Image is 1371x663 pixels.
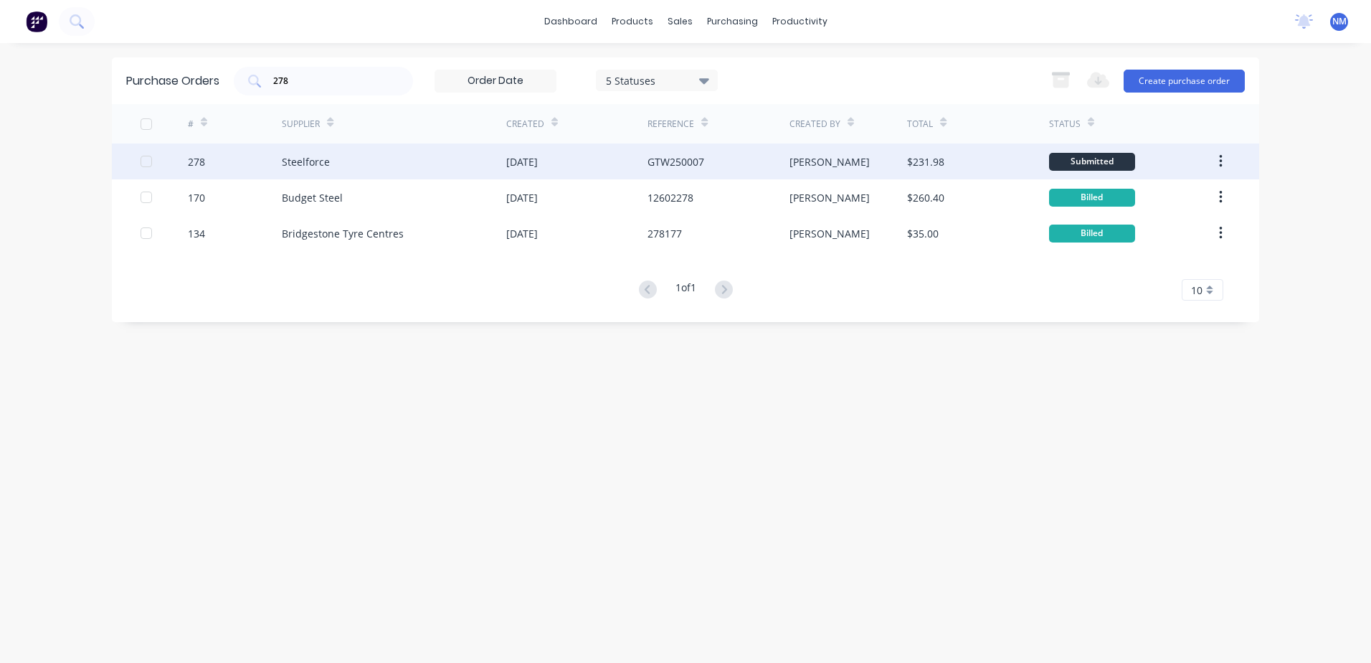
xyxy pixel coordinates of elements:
[272,74,391,88] input: Search purchase orders...
[188,154,205,169] div: 278
[506,118,544,131] div: Created
[282,226,404,241] div: Bridgestone Tyre Centres
[647,226,682,241] div: 278177
[506,154,538,169] div: [DATE]
[606,72,708,88] div: 5 Statuses
[675,280,696,301] div: 1 of 1
[647,190,693,205] div: 12602278
[1049,118,1081,131] div: Status
[660,11,700,32] div: sales
[282,190,343,205] div: Budget Steel
[700,11,765,32] div: purchasing
[789,190,870,205] div: [PERSON_NAME]
[1332,15,1347,28] span: NM
[435,70,556,92] input: Order Date
[1049,225,1135,243] div: Billed
[188,226,205,241] div: 134
[789,226,870,241] div: [PERSON_NAME]
[789,118,840,131] div: Created By
[282,118,320,131] div: Supplier
[647,154,704,169] div: GTW250007
[1124,70,1245,93] button: Create purchase order
[907,226,939,241] div: $35.00
[907,190,944,205] div: $260.40
[1191,283,1202,298] span: 10
[1049,153,1135,171] div: Submitted
[506,226,538,241] div: [DATE]
[26,11,47,32] img: Factory
[907,154,944,169] div: $231.98
[537,11,604,32] a: dashboard
[647,118,694,131] div: Reference
[188,118,194,131] div: #
[506,190,538,205] div: [DATE]
[126,72,219,90] div: Purchase Orders
[907,118,933,131] div: Total
[282,154,330,169] div: Steelforce
[1049,189,1135,207] div: Billed
[604,11,660,32] div: products
[765,11,835,32] div: productivity
[789,154,870,169] div: [PERSON_NAME]
[188,190,205,205] div: 170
